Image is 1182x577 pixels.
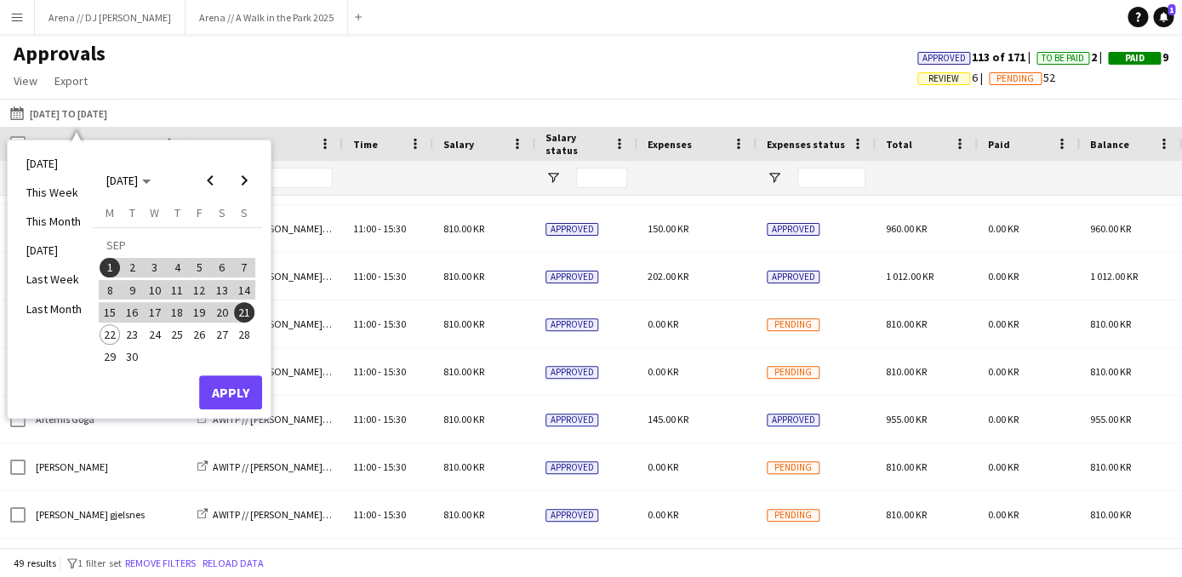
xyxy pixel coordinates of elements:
span: 22 [100,324,120,345]
span: W [150,205,159,220]
span: 15:30 [383,460,406,473]
button: Previous month [193,163,227,197]
button: 11-09-2025 [166,279,188,301]
span: Approved [545,318,598,331]
span: 26 [189,324,209,345]
span: 14 [234,280,254,300]
span: 1 [1168,4,1175,15]
span: 0.00 KR [988,365,1019,378]
span: Paid [1125,53,1145,64]
span: Approved [545,461,598,474]
span: 11:00 [353,270,376,283]
span: Total [886,138,912,151]
span: Approved [545,414,598,426]
span: To Be Paid [1042,53,1084,64]
span: Pending [767,461,819,474]
a: AWITP // [PERSON_NAME] // Gjennomføring [197,460,398,473]
span: [DATE] [106,173,138,188]
span: 15:30 [383,270,406,283]
div: [PERSON_NAME] gjelsnes [26,491,187,538]
button: 28-09-2025 [233,323,255,346]
span: Salary status [545,131,607,157]
button: Remove filters [122,554,199,573]
span: AWITP // [PERSON_NAME] // Gjennomføring [213,222,398,235]
span: Pending [767,509,819,522]
span: - [378,270,381,283]
a: View [7,70,44,92]
button: Open Filter Menu [767,170,782,186]
a: AWITP // [PERSON_NAME] // Gjennomføring [197,270,398,283]
span: 3 [145,258,165,278]
button: Next month [227,163,261,197]
input: Job Title Filter Input [228,168,333,188]
li: Last Month [16,294,92,323]
button: 19-09-2025 [188,301,210,323]
span: 810.00 KR [1090,508,1131,521]
span: 24 [145,324,165,345]
span: 810.00 KR [443,460,484,473]
span: Approved [545,271,598,283]
span: 23 [123,324,143,345]
button: Arena // DJ [PERSON_NAME] [35,1,186,34]
span: 6 [917,70,989,85]
span: 0.00 KR [648,317,678,330]
span: 202.00 KR [648,270,688,283]
span: T [129,205,135,220]
span: 16 [123,302,143,323]
span: - [378,222,381,235]
span: AWITP // [PERSON_NAME] // Gjennomføring [213,413,398,426]
span: 810.00 KR [443,317,484,330]
span: S [241,205,248,220]
span: 52 [989,70,1055,85]
span: 5 [189,258,209,278]
span: 7 [234,258,254,278]
span: - [378,413,381,426]
span: 0.00 KR [988,460,1019,473]
span: 1 012.00 KR [1090,270,1138,283]
span: 810.00 KR [1090,365,1131,378]
span: 8 [100,280,120,300]
button: Apply [199,375,262,409]
button: 12-09-2025 [188,279,210,301]
span: 12 [189,280,209,300]
span: Approved [767,223,819,236]
span: 25 [167,324,187,345]
span: 30 [123,347,143,368]
button: 29-09-2025 [99,346,121,368]
span: Pending [767,366,819,379]
span: Job Title [197,138,241,151]
span: 15:30 [383,365,406,378]
span: AWITP // [PERSON_NAME] // Gjennomføring [213,460,398,473]
span: 17 [145,302,165,323]
span: Approved [767,271,819,283]
button: 18-09-2025 [166,301,188,323]
span: 810.00 KR [886,365,927,378]
span: 11:00 [353,413,376,426]
button: Arena // A Walk in the Park 2025 [186,1,348,34]
span: 0.00 KR [988,222,1019,235]
button: 09-09-2025 [121,279,143,301]
button: 22-09-2025 [99,323,121,346]
span: 19 [189,302,209,323]
span: 0.00 KR [648,460,678,473]
span: 810.00 KR [1090,317,1131,330]
span: Export [54,73,88,89]
li: This Month [16,207,92,236]
span: 11:00 [353,222,376,235]
div: [PERSON_NAME] [26,443,187,490]
button: 24-09-2025 [144,323,166,346]
button: 27-09-2025 [210,323,232,346]
button: 08-09-2025 [99,279,121,301]
span: 960.00 KR [1090,222,1131,235]
span: 11:00 [353,365,376,378]
span: 18 [167,302,187,323]
div: Artemis Goga [26,396,187,443]
span: 810.00 KR [1090,460,1131,473]
li: [DATE] [16,236,92,265]
span: 2 [123,258,143,278]
button: 07-09-2025 [233,256,255,278]
span: 9 [123,280,143,300]
span: AWITP // [PERSON_NAME] // Gjennomføring [213,508,398,521]
li: This Week [16,178,92,207]
span: 145.00 KR [648,413,688,426]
